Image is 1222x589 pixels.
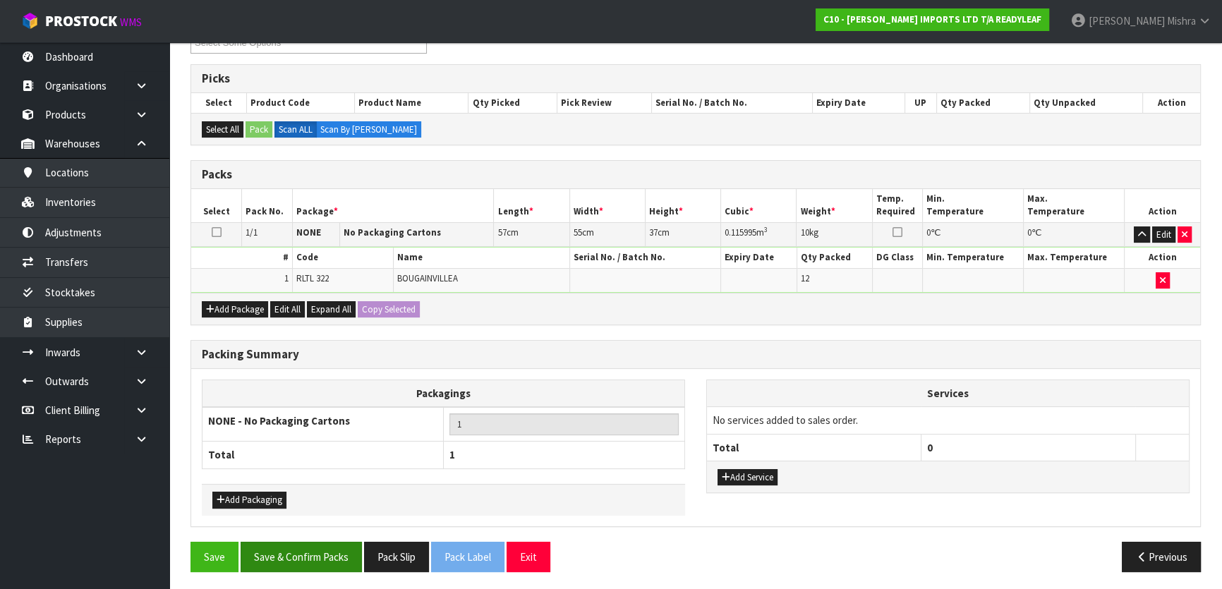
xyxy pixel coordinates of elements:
[645,222,720,247] td: cm
[468,93,557,113] th: Qty Picked
[202,121,243,138] button: Select All
[191,189,242,222] th: Select
[649,226,658,238] span: 37
[202,380,685,408] th: Packagings
[652,93,813,113] th: Serial No. / Batch No.
[212,492,286,509] button: Add Packaging
[120,16,142,29] small: WMS
[246,93,354,113] th: Product Code
[1024,248,1125,268] th: Max. Temperature
[926,226,931,238] span: 0
[21,12,39,30] img: cube-alt.png
[284,272,289,284] span: 1
[707,434,921,461] th: Total
[202,72,1190,85] h3: Picks
[1024,189,1125,222] th: Max. Temperature
[1089,14,1165,28] span: [PERSON_NAME]
[191,248,292,268] th: #
[707,407,1189,434] td: No services added to sales order.
[721,189,797,222] th: Cubic
[246,226,258,238] span: 1/1
[927,441,933,454] span: 0
[208,414,350,427] strong: NONE - No Packaging Cartons
[494,189,569,222] th: Length
[707,380,1189,407] th: Services
[1122,542,1201,572] button: Previous
[721,248,797,268] th: Expiry Date
[797,189,872,222] th: Weight
[397,272,458,284] span: BOUGAINVILLEA
[764,225,768,234] sup: 3
[431,542,504,572] button: Pack Label
[823,13,1041,25] strong: C10 - [PERSON_NAME] IMPORTS LTD T/A READYLEAF
[191,93,246,113] th: Select
[1030,93,1143,113] th: Qty Unpacked
[797,222,872,247] td: kg
[797,248,872,268] th: Qty Packed
[1125,248,1200,268] th: Action
[292,248,393,268] th: Code
[358,301,420,318] button: Copy Selected
[1152,226,1175,243] button: Edit
[246,121,272,138] button: Pack
[307,301,356,318] button: Expand All
[497,226,506,238] span: 57
[725,226,756,238] span: 0.115995
[801,272,809,284] span: 12
[270,301,305,318] button: Edit All
[190,542,238,572] button: Save
[812,93,905,113] th: Expiry Date
[557,93,652,113] th: Pick Review
[569,189,645,222] th: Width
[364,542,429,572] button: Pack Slip
[1142,93,1200,113] th: Action
[923,189,1024,222] th: Min. Temperature
[242,189,293,222] th: Pack No.
[344,226,441,238] strong: No Packaging Cartons
[872,248,923,268] th: DG Class
[355,93,468,113] th: Product Name
[1125,189,1200,222] th: Action
[574,226,582,238] span: 55
[202,348,1190,361] h3: Packing Summary
[202,168,1190,181] h3: Packs
[1024,222,1125,247] td: ℃
[296,272,329,284] span: RLTL 322
[936,93,1029,113] th: Qty Packed
[202,442,444,468] th: Total
[190,3,1201,583] span: Pack
[274,121,317,138] label: Scan ALL
[449,448,455,461] span: 1
[816,8,1049,31] a: C10 - [PERSON_NAME] IMPORTS LTD T/A READYLEAF
[292,189,494,222] th: Package
[721,222,797,247] td: m
[1027,226,1032,238] span: 0
[316,121,421,138] label: Scan By [PERSON_NAME]
[296,226,321,238] strong: NONE
[569,222,645,247] td: cm
[1167,14,1196,28] span: Mishra
[872,189,923,222] th: Temp. Required
[905,93,936,113] th: UP
[202,301,268,318] button: Add Package
[923,222,1024,247] td: ℃
[718,469,778,486] button: Add Service
[393,248,569,268] th: Name
[494,222,569,247] td: cm
[311,303,351,315] span: Expand All
[507,542,550,572] button: Exit
[645,189,720,222] th: Height
[241,542,362,572] button: Save & Confirm Packs
[800,226,809,238] span: 10
[923,248,1024,268] th: Min. Temperature
[45,12,117,30] span: ProStock
[569,248,721,268] th: Serial No. / Batch No.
